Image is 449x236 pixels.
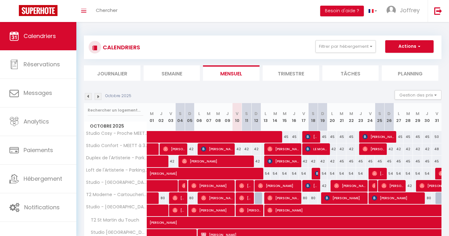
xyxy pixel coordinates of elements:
[318,156,327,167] div: 42
[322,65,379,81] li: Tâches
[375,103,384,131] th: 25
[378,111,381,117] abbr: S
[203,65,260,81] li: Mensuel
[299,192,308,204] div: 80
[19,5,57,16] img: Super Booking
[258,180,299,192] span: [PERSON_NAME]
[356,156,365,167] div: 45
[394,156,403,167] div: 45
[318,103,327,131] th: 19
[147,103,156,131] th: 01
[406,111,410,117] abbr: M
[337,156,346,167] div: 45
[384,143,394,155] div: 42
[223,103,232,131] th: 09
[337,103,346,131] th: 21
[394,131,403,143] div: 45
[24,32,56,40] span: Calendriers
[327,156,337,167] div: 42
[85,180,148,185] span: Studio - [GEOGRAPHIC_DATA]
[365,103,375,131] th: 24
[101,40,140,54] h3: CALENDRIERS
[432,131,441,143] div: 50
[147,217,156,229] a: [PERSON_NAME]
[185,103,194,131] th: 05
[263,65,319,81] li: Trimestre
[150,111,154,117] abbr: M
[384,103,394,131] th: 26
[305,143,327,155] span: LE MOAL [PERSON_NAME]
[398,111,400,117] abbr: L
[185,143,194,155] div: 42
[147,168,156,180] a: [PERSON_NAME]
[432,156,441,167] div: 45
[422,131,432,143] div: 45
[346,156,356,167] div: 45
[320,6,364,16] button: Besoin d'aide ?
[194,103,204,131] th: 06
[233,103,242,131] th: 10
[434,7,442,15] img: logout
[185,192,194,204] div: 80
[261,103,270,131] th: 13
[403,168,413,179] div: 54
[308,192,318,204] div: 80
[267,192,299,204] span: [PERSON_NAME]
[271,103,280,131] th: 14
[372,192,422,204] span: [PERSON_NAME]
[226,111,229,117] abbr: J
[308,156,318,167] div: 42
[191,180,232,192] span: [PERSON_NAME]
[340,111,343,117] abbr: M
[422,192,432,204] div: 80
[160,111,162,117] abbr: J
[204,103,213,131] th: 07
[85,168,148,173] span: Loft de l'Artisterie - Parking - 10 min du MEETT
[96,7,118,14] span: Chercher
[365,156,375,167] div: 45
[85,192,148,197] span: T2 Moderne - Cartoucherie - Parking & Piscine
[413,156,422,167] div: 45
[293,111,295,117] abbr: J
[331,111,333,117] abbr: L
[251,156,261,167] div: 42
[267,143,299,155] span: [PERSON_NAME]
[356,103,365,131] th: 23
[216,111,220,117] abbr: M
[85,156,148,160] span: Duplex de l'Artisterie - Parking - 10 min du MEETT
[394,103,403,131] th: 27
[191,204,232,216] span: [PERSON_NAME]
[403,156,413,167] div: 45
[422,156,432,167] div: 45
[166,103,175,131] th: 03
[413,131,422,143] div: 45
[242,103,251,131] th: 11
[198,111,200,117] abbr: L
[172,204,185,216] span: [PERSON_NAME]
[403,143,413,155] div: 42
[280,103,289,131] th: 15
[422,103,432,131] th: 30
[213,103,223,131] th: 08
[403,180,413,192] div: 42
[172,192,185,204] span: [PERSON_NAME]
[346,143,356,155] div: 42
[85,205,148,209] span: Studio - [GEOGRAPHIC_DATA] - [GEOGRAPHIC_DATA]
[416,111,419,117] abbr: M
[245,111,248,117] abbr: S
[85,131,148,136] span: Studio Cosy - Proche MEETT 300m
[251,143,261,155] div: 42
[372,167,385,179] span: [PERSON_NAME]
[201,143,233,155] span: [PERSON_NAME]
[88,105,143,116] input: Rechercher un logement...
[24,146,53,154] span: Paiements
[384,156,394,167] div: 45
[85,229,148,236] span: Studio [GEOGRAPHIC_DATA]
[233,143,242,155] div: 42
[84,65,140,81] li: Journalier
[381,180,403,192] span: [PERSON_NAME]
[24,60,60,68] span: Réservations
[372,180,375,192] span: [PERSON_NAME]
[24,118,49,125] span: Analytics
[422,143,432,155] div: 42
